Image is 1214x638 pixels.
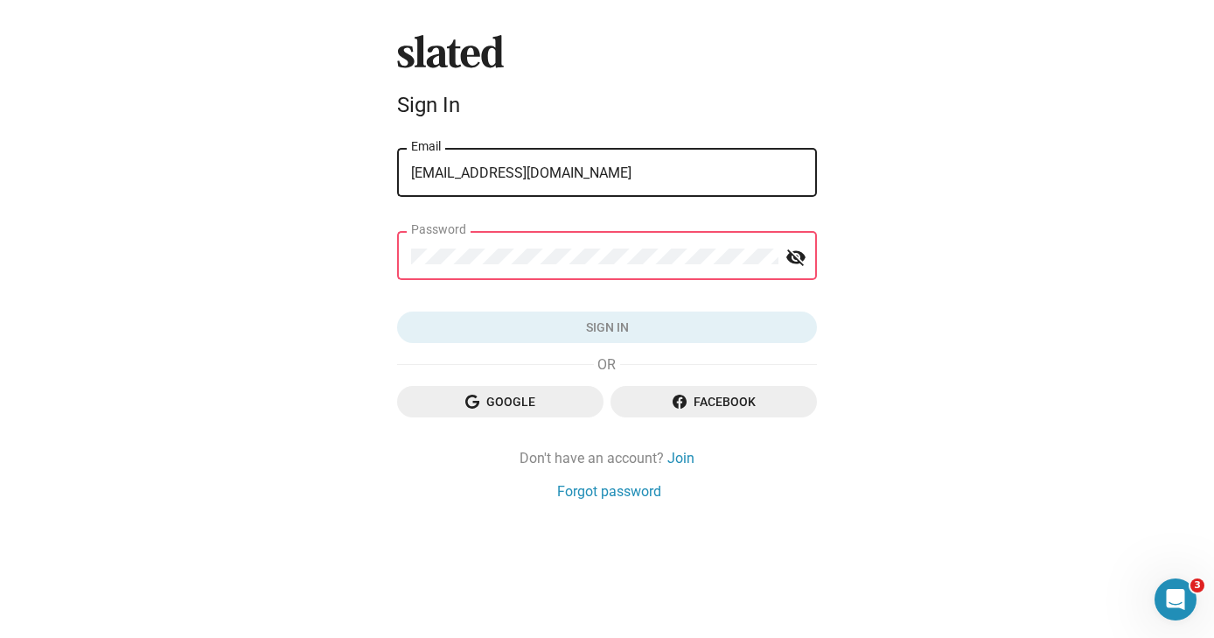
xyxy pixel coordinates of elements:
sl-branding: Sign In [397,35,817,124]
span: Google [411,386,590,417]
a: Forgot password [557,482,661,501]
div: Don't have an account? [397,449,817,467]
mat-icon: visibility_off [785,244,806,271]
span: Facebook [624,386,803,417]
div: Sign In [397,93,817,117]
iframe: Intercom live chat [1155,578,1197,620]
button: Facebook [610,386,817,417]
span: 3 [1190,578,1204,592]
button: Google [397,386,604,417]
a: Join [667,449,694,467]
button: Show password [778,240,813,275]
